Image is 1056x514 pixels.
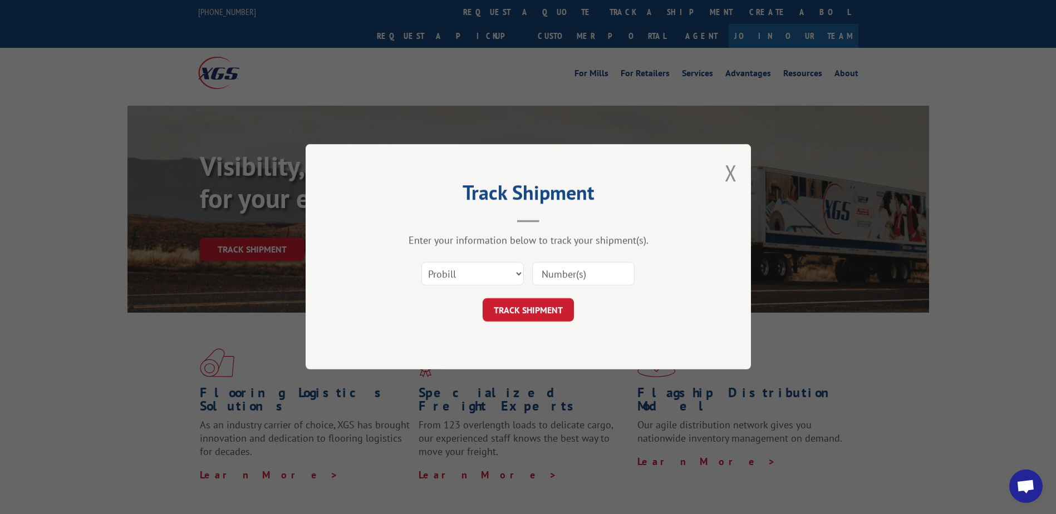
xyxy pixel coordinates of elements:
div: Enter your information below to track your shipment(s). [361,234,695,247]
input: Number(s) [532,263,635,286]
div: Open chat [1009,469,1043,503]
button: TRACK SHIPMENT [483,299,574,322]
h2: Track Shipment [361,185,695,206]
button: Close modal [725,158,737,187]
